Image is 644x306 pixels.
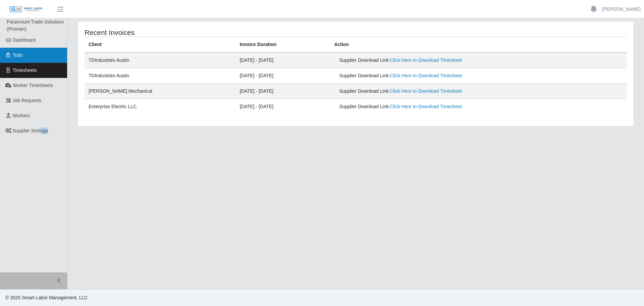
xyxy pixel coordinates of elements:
[390,73,462,78] a: Click Here to Download Timesheet
[85,52,236,68] td: TDIndustries Austin
[236,37,330,53] th: Invoice Duration
[13,113,30,118] span: Workers
[236,68,330,84] td: [DATE] - [DATE]
[13,52,23,58] span: Todo
[339,57,522,64] div: Supplier Download Link:
[339,88,522,95] div: Supplier Download Link:
[236,52,330,68] td: [DATE] - [DATE]
[339,72,522,79] div: Supplier Download Link:
[85,99,236,115] td: Enterprise Electric LLC.
[5,295,88,300] span: © 2025 Smart Labor Management, LLC
[390,88,462,94] a: Click Here to Download Timesheet
[85,84,236,99] td: [PERSON_NAME] Mechanical
[602,6,641,13] a: [PERSON_NAME]
[236,99,330,115] td: [DATE] - [DATE]
[85,37,236,53] th: Client
[7,19,64,32] span: Paramount Trade Solutions (Proman)
[9,6,43,13] img: SLM Logo
[13,68,37,73] span: Timesheets
[13,83,53,88] span: Worker Timesheets
[390,104,462,109] a: Click Here to Download Timesheet
[236,84,330,99] td: [DATE] - [DATE]
[13,128,48,133] span: Supplier Settings
[13,98,42,103] span: Job Requests
[85,68,236,84] td: TDIndustries Austin
[13,37,36,43] span: Dashboard
[330,37,627,53] th: Action
[339,103,522,110] div: Supplier Download Link:
[85,28,305,37] h4: Recent Invoices
[390,57,462,63] a: Click Here to Download Timesheet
